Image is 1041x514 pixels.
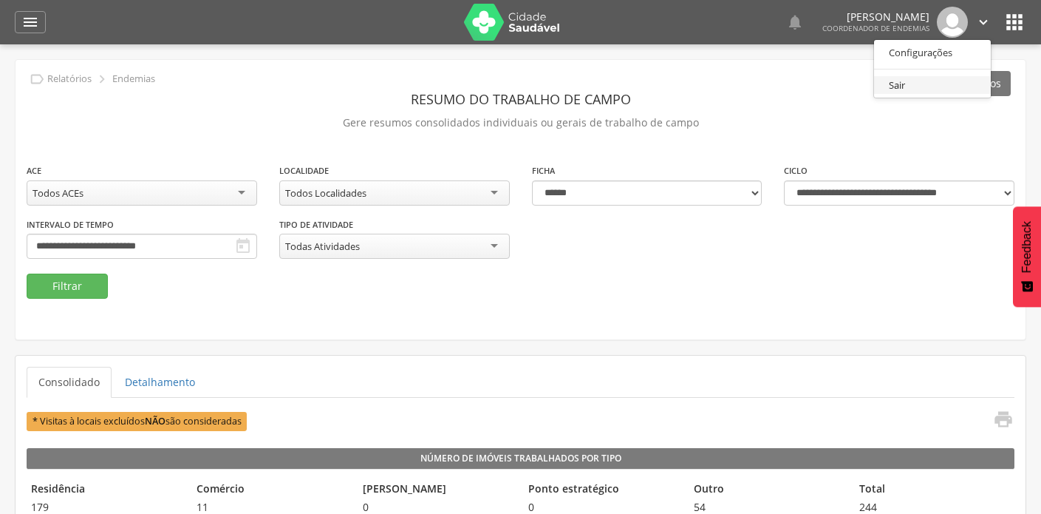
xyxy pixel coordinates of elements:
[822,23,929,33] span: Coordenador de Endemias
[27,448,1014,469] legend: Número de Imóveis Trabalhados por Tipo
[285,240,360,253] div: Todas Atividades
[113,367,207,398] a: Detalhamento
[145,415,165,427] b: NÃO
[874,76,991,95] a: Sair
[358,481,516,498] legend: [PERSON_NAME]
[285,186,366,200] div: Todos Localidades
[47,73,92,85] p: Relatórios
[29,71,45,87] i: 
[33,186,83,200] div: Todos ACEs
[855,481,1013,498] legend: Total
[21,13,39,31] i: 
[1020,221,1034,273] span: Feedback
[27,412,247,430] span: * Visitas à locais excluídos são consideradas
[27,86,1014,112] header: Resumo do Trabalho de Campo
[784,165,808,177] label: Ciclo
[15,11,46,33] a: 
[27,274,108,299] button: Filtrar
[279,165,329,177] label: Localidade
[112,73,155,85] p: Endemias
[975,14,991,30] i: 
[524,481,682,498] legend: Ponto estratégico
[27,219,114,231] label: Intervalo de Tempo
[94,71,110,87] i: 
[984,409,1014,433] a: 
[27,367,112,398] a: Consolidado
[993,409,1014,430] i: 
[27,112,1014,133] p: Gere resumos consolidados individuais ou gerais de trabalho de campo
[27,481,185,498] legend: Residência
[822,12,929,22] p: [PERSON_NAME]
[786,13,804,31] i: 
[874,44,991,62] a: Configurações
[1013,206,1041,307] button: Feedback - Mostrar pesquisa
[975,7,991,38] a: 
[786,7,804,38] a: 
[279,219,353,231] label: Tipo de Atividade
[27,165,41,177] label: ACE
[532,165,555,177] label: Ficha
[234,237,252,255] i: 
[1003,10,1026,34] i: 
[689,481,847,498] legend: Outro
[192,481,350,498] legend: Comércio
